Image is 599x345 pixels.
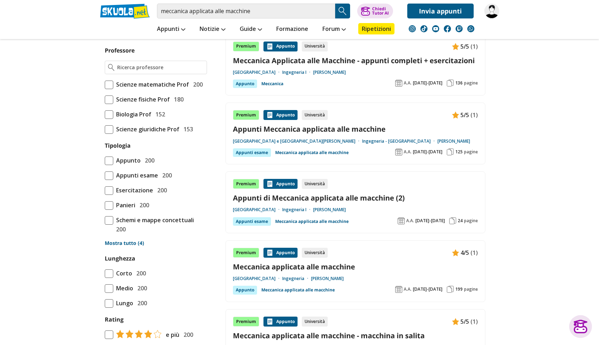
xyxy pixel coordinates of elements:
img: twitch [456,25,463,32]
a: Ingegneria I [282,207,313,213]
span: A.A. [404,286,412,292]
span: 200 [142,156,154,165]
div: Appunto [263,179,298,189]
div: Appunto [233,286,257,294]
span: [DATE]-[DATE] [413,286,442,292]
span: 200 [137,201,149,210]
input: Ricerca professore [117,64,203,71]
span: 200 [135,299,147,308]
span: 152 [153,110,165,119]
div: Appunto [263,317,298,327]
img: Ricerca professore [108,64,115,71]
span: e più [163,330,179,339]
button: ChiediTutor AI [357,4,393,18]
span: Medio [113,284,133,293]
img: Cerca appunti, riassunti o versioni [337,6,348,16]
a: [GEOGRAPHIC_DATA] e [GEOGRAPHIC_DATA][PERSON_NAME] [233,138,362,144]
span: Appunti esame [113,171,158,180]
img: Appunti contenuto [266,43,273,50]
img: tiktok [420,25,428,32]
a: Meccanica Applicata alle Macchine - appunti completi + esercitazioni [233,56,478,65]
span: A.A. [404,80,412,86]
a: [PERSON_NAME] [311,276,344,281]
a: [PERSON_NAME] [313,207,346,213]
img: sdebbia [484,4,499,18]
span: 136 [455,80,463,86]
img: facebook [444,25,451,32]
span: [DATE]-[DATE] [413,149,442,155]
a: Forum [321,23,348,36]
span: Panieri [113,201,135,210]
img: instagram [409,25,416,32]
span: 153 [181,125,193,134]
span: (1) [470,248,478,257]
span: 200 [181,330,193,339]
a: [GEOGRAPHIC_DATA] [233,70,282,75]
div: Università [302,179,328,189]
span: 5/5 [461,317,469,326]
span: pagine [464,286,478,292]
img: Appunti contenuto [452,249,459,256]
span: [DATE]-[DATE] [413,80,442,86]
span: 199 [455,286,463,292]
img: Anno accademico [395,286,402,293]
span: 5/5 [461,110,469,120]
span: (1) [470,42,478,51]
img: Anno accademico [398,217,405,224]
a: Meccanica applicata alle macchine [275,148,349,157]
div: Appunti esame [233,148,271,157]
span: 200 [135,284,147,293]
a: Ripetizioni [358,23,394,34]
a: Meccanica [261,80,283,88]
img: Pagine [449,217,456,224]
span: 200 [113,225,126,234]
label: Lunghezza [105,254,135,262]
img: Pagine [447,80,454,87]
a: Meccanica applicata alle macchine - macchina in salita [233,331,478,340]
span: 4/5 [461,248,469,257]
a: Ingegneria [282,276,311,281]
a: Appunti [155,23,187,36]
span: pagine [464,218,478,224]
label: Tipologia [105,142,131,149]
a: Ingegneria I [282,70,313,75]
div: Appunto [263,248,298,258]
div: Appunto [263,110,298,120]
div: Premium [233,317,259,327]
span: 24 [458,218,463,224]
span: (1) [470,317,478,326]
img: Appunti contenuto [452,111,459,119]
span: 200 [190,80,203,89]
img: Appunti contenuto [266,111,273,119]
div: Appunto [233,80,257,88]
div: Chiedi Tutor AI [372,7,389,15]
a: Appunti Meccanica applicata alle macchine [233,124,478,134]
span: A.A. [404,149,412,155]
a: Invia appunti [407,4,474,18]
img: Appunti contenuto [452,318,459,325]
span: Scienze fisiche Prof [113,95,170,104]
a: [GEOGRAPHIC_DATA] [233,207,282,213]
a: Ingegneria - [GEOGRAPHIC_DATA] [362,138,437,144]
span: 5/5 [461,42,469,51]
a: Mostra tutto (4) [105,240,207,247]
a: [PERSON_NAME] [313,70,346,75]
span: Lungo [113,299,133,308]
div: Università [302,110,328,120]
a: [GEOGRAPHIC_DATA] [233,276,282,281]
a: Meccanica applicata alle macchine [275,217,349,226]
a: Formazione [274,23,310,36]
a: Guide [238,23,264,36]
span: pagine [464,149,478,155]
a: Appunti di Meccanica applicata alle macchine (2) [233,193,478,203]
div: Premium [233,110,259,120]
div: Appunto [263,42,298,51]
div: Università [302,42,328,51]
img: Appunti contenuto [452,43,459,50]
span: Scienze giuridiche Prof [113,125,179,134]
label: Professore [105,46,135,54]
span: Schemi e mappe concettuali [113,215,194,225]
img: Appunti contenuto [266,180,273,187]
img: Pagine [447,286,454,293]
div: Università [302,317,328,327]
